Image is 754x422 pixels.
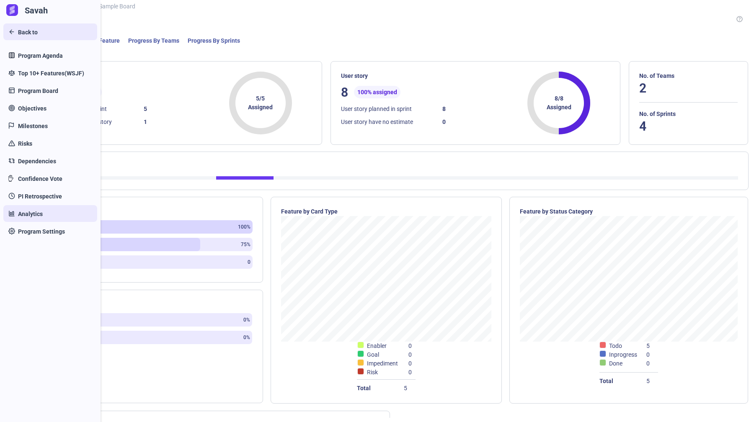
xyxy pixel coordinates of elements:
a: Savah [5,3,99,17]
div: No. of Sprints [639,110,698,134]
a: Program Agenda [3,47,97,64]
label: Enabler [367,342,387,349]
span: help [736,15,743,23]
img: website_grey.svg [13,22,20,28]
span: Analytics [18,210,43,219]
span: 0 [646,359,658,368]
span: User story have no estimate [341,118,446,126]
span: 5 [144,105,147,112]
span: Risks [18,139,32,148]
span: 0 [248,258,250,266]
label: 8 [442,105,446,113]
span: 5 [646,342,658,350]
span: 8/8 Assigned [542,94,576,112]
div: User story [341,72,503,126]
a: Back to [3,23,97,40]
span: Top 10+ Features(WSJF) [18,69,84,78]
label: 100% assigned [354,86,400,98]
img: tab_keywords_by_traffic_grey.svg [83,49,90,55]
h1: 2 [639,80,738,96]
a: Confidence Vote [3,170,97,187]
span: 0% [243,316,250,324]
label: Total [599,378,613,384]
iframe: Chat Widget [712,382,754,422]
div: Feature [42,72,204,126]
img: logo_orange.svg [13,13,20,20]
span: Objectives [18,104,46,113]
span: Savah [25,4,48,17]
span: 5/5 Assigned [243,94,278,112]
div: v 4.0.25 [23,13,41,20]
label: Risk [367,369,378,376]
label: Inprogress [609,351,637,358]
label: Total [357,385,371,391]
span: 100% [238,223,250,231]
a: help [733,13,746,26]
a: Milestones [3,117,97,134]
span: 0% [243,334,250,341]
span: 0 [408,359,420,368]
span: Confidence Vote [18,175,62,183]
a: PI Retrospective [3,188,97,204]
button: Progress By Sprints [188,36,240,48]
label: Goal [367,351,379,358]
div: Domain Overview [32,49,75,55]
span: 5 [404,384,416,393]
div: Progress summary [32,197,263,283]
span: 5 [646,377,658,386]
span: 75% [241,241,250,248]
a: Objectives [3,100,97,116]
div: Feature by Status Category [509,197,748,404]
span: PI Retrospective [18,192,62,201]
span: 8 [341,85,348,100]
h1: Analytics [32,10,754,26]
a: Analytics [3,205,97,222]
h2: Sprint [42,162,738,173]
span: Program Settings [18,227,65,236]
span: Back to [18,28,38,37]
label: Todo [609,342,622,349]
span: Dependencies [18,157,56,166]
label: Impediment [367,360,398,367]
a: Program Settings [3,223,97,239]
label: 0 [442,118,446,126]
div: Feature by Card Type [271,197,502,404]
span: Program Board [18,87,58,95]
button: Progress By Teams [128,36,179,48]
h1: 4 [639,118,698,134]
img: tab_domain_overview_orange.svg [23,49,29,55]
span: 0 [408,368,420,377]
a: Dependencies [3,152,97,169]
a: Risks [3,135,97,152]
label: Done [609,360,622,367]
span: 1 [144,118,147,125]
a: Top 10+ Features(WSJF) [3,64,97,81]
div: No. of Teams [639,72,738,103]
span: 0 [408,342,420,350]
div: Team Progress [42,300,253,309]
div: Domain: [DOMAIN_NAME] [22,22,92,28]
span: Milestones [18,122,48,131]
span: 0 [408,350,420,359]
span: User story planned in sprint [341,105,446,113]
span: Program Agenda [18,51,63,60]
span: Sample Board [97,3,137,10]
a: Program Board [3,82,97,99]
span: 0 [646,350,658,359]
div: Keywords by Traffic [93,49,141,55]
